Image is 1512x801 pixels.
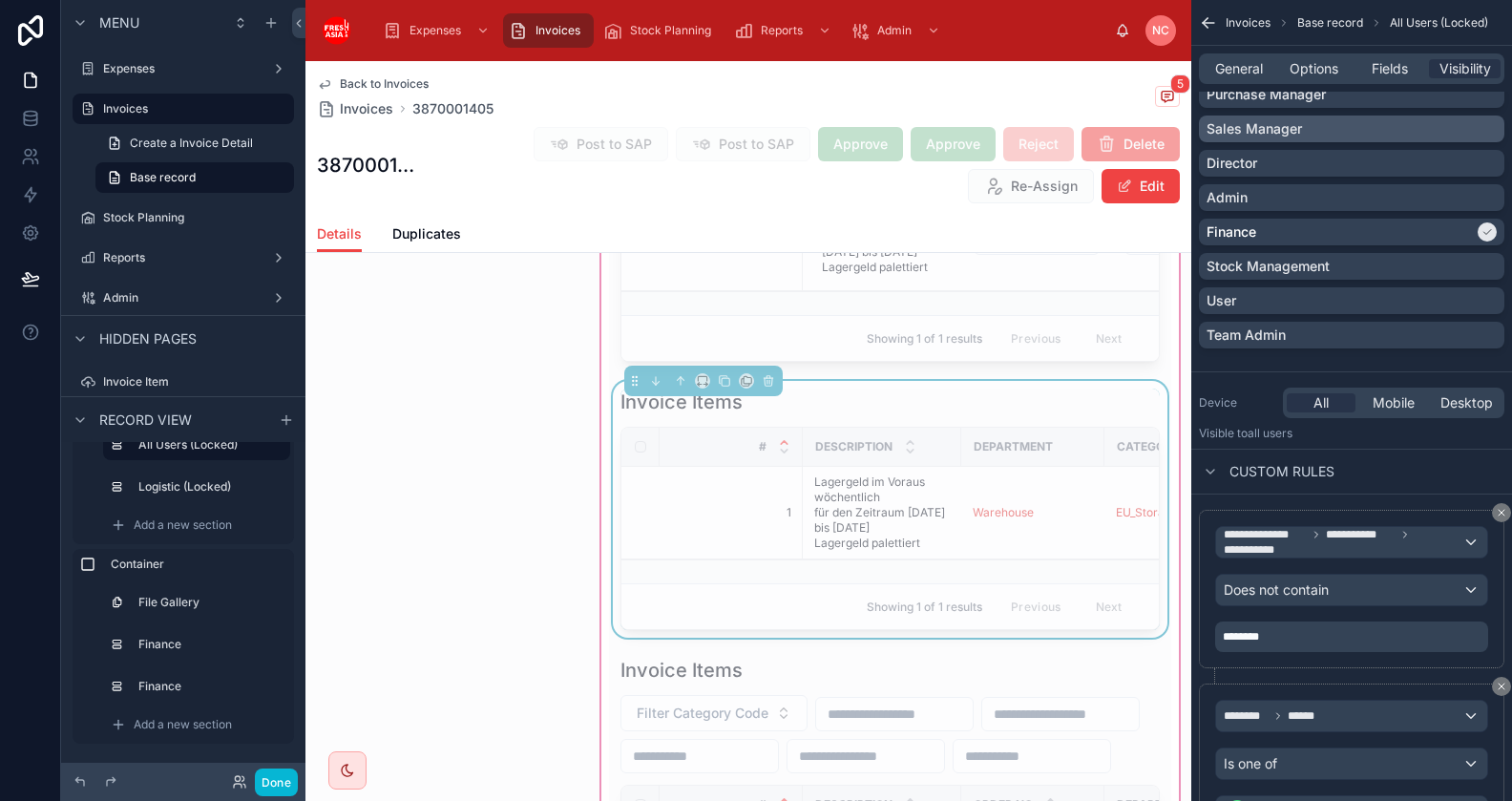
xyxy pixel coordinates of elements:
[103,374,290,390] label: Invoice Item
[317,224,362,243] span: Details
[1170,74,1190,94] span: 5
[73,242,294,273] a: Reports
[867,600,982,615] span: Showing 1 of 1 results
[367,10,1115,52] div: scrollable content
[759,439,766,454] span: #
[1207,326,1286,345] p: Team Admin
[728,13,841,48] a: Reports
[99,329,197,348] span: Hidden pages
[340,76,429,92] span: Back to Invoices
[138,437,275,453] label: All Users (Locked)
[1207,188,1248,207] p: Admin
[138,637,283,652] label: Finance
[111,557,286,572] label: Container
[1313,393,1329,412] span: All
[1390,15,1488,31] span: All Users (Locked)
[317,99,393,118] a: Invoices
[103,290,263,306] label: Admin
[877,23,912,38] span: Admin
[973,505,1034,520] a: Warehouse
[1290,59,1338,78] span: Options
[317,217,362,253] a: Details
[130,136,253,151] span: Create a Invoice Detail
[377,13,499,48] a: Expenses
[392,224,461,243] span: Duplicates
[761,23,803,38] span: Reports
[99,411,192,430] span: Record view
[1116,505,1277,520] a: EU_Storage- Storage_Storage
[974,439,1053,454] span: Department
[409,23,461,38] span: Expenses
[1207,119,1302,138] p: Sales Manager
[1215,574,1488,606] button: Does not contain
[392,217,461,255] a: Duplicates
[1207,85,1326,104] p: Purchase Manager
[814,474,950,551] span: Lagergeld im Voraus wöchentlich für den Zeitraum [DATE] bis [DATE] Lagergeld palettiert
[1373,393,1415,412] span: Mobile
[103,250,263,265] label: Reports
[73,53,294,84] a: Expenses
[412,99,493,118] a: 3870001405
[1117,439,1216,454] span: Category Code
[1224,754,1277,773] span: Is one of
[1199,395,1275,411] label: Device
[1215,59,1263,78] span: General
[103,210,290,225] label: Stock Planning
[815,439,892,454] span: Description
[1207,257,1330,276] p: Stock Management
[1248,426,1292,440] span: all users
[103,61,263,76] label: Expenses
[1155,86,1180,110] button: 5
[1297,15,1363,31] span: Base record
[138,679,283,694] label: Finance
[1226,15,1270,31] span: Invoices
[317,152,417,179] h1: 3870001405
[1152,23,1169,38] span: NC
[317,76,429,92] a: Back to Invoices
[1440,393,1493,412] span: Desktop
[95,162,294,193] a: Base record
[130,170,196,185] span: Base record
[255,769,298,796] button: Done
[1102,169,1180,203] button: Edit
[138,595,283,610] label: File Gallery
[1224,580,1329,600] span: Does not contain
[535,23,580,38] span: Invoices
[73,94,294,124] a: Invoices
[1207,222,1256,242] p: Finance
[503,13,594,48] a: Invoices
[1372,59,1408,78] span: Fields
[1215,748,1488,780] button: Is one of
[682,505,791,520] span: 1
[73,283,294,313] a: Admin
[95,128,294,158] a: Create a Invoice Detail
[103,101,283,116] label: Invoices
[61,442,305,763] div: scrollable content
[1207,291,1236,310] p: User
[134,717,232,732] span: Add a new section
[321,15,352,46] img: App logo
[134,517,232,533] span: Add a new section
[845,13,950,48] a: Admin
[1207,154,1257,173] p: Director
[73,202,294,233] a: Stock Planning
[867,331,982,347] span: Showing 1 of 1 results
[138,479,283,495] label: Logistic (Locked)
[620,389,743,415] h1: Invoice Items
[1199,426,1504,441] p: Visible to
[1439,59,1491,78] span: Visibility
[1229,462,1334,481] span: Custom rules
[340,99,393,118] span: Invoices
[598,13,724,48] a: Stock Planning
[73,367,294,397] a: Invoice Item
[630,23,711,38] span: Stock Planning
[99,13,139,32] span: Menu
